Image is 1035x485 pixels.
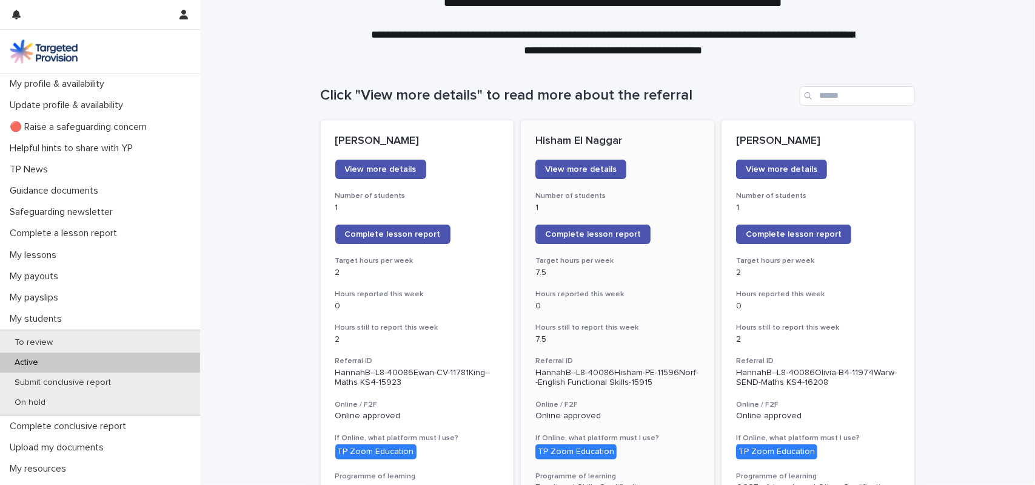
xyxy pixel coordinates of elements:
[535,356,700,366] h3: Referral ID
[5,121,156,133] p: 🔴 Raise a safeguarding concern
[800,86,915,106] input: Search
[335,160,426,179] a: View more details
[535,256,700,266] h3: Target hours per week
[736,225,851,244] a: Complete lesson report
[535,135,700,148] p: Hisham El Naggar
[736,368,900,388] p: HannahB--L8-40086Olivia-B4-11974Warw-SEND-Maths KS4-16208
[5,358,48,368] p: Active
[335,400,500,410] h3: Online / F2F
[5,292,68,304] p: My payslips
[535,411,700,421] p: Online approved
[335,290,500,299] h3: Hours reported this week
[535,225,651,244] a: Complete lesson report
[335,135,500,148] p: [PERSON_NAME]
[5,78,114,90] p: My profile & availability
[736,203,900,213] p: 1
[535,433,700,443] h3: If Online, what platform must I use?
[736,433,900,443] h3: If Online, what platform must I use?
[335,356,500,366] h3: Referral ID
[335,411,500,421] p: Online approved
[736,356,900,366] h3: Referral ID
[5,185,108,197] p: Guidance documents
[545,230,641,239] span: Complete lesson report
[535,334,700,345] p: 7.5
[5,271,68,282] p: My payouts
[736,290,900,299] h3: Hours reported this week
[335,268,500,278] p: 2
[736,191,900,201] h3: Number of students
[345,165,417,174] span: View more details
[736,472,900,481] h3: Programme of learning
[335,191,500,201] h3: Number of students
[5,228,127,239] p: Complete a lesson report
[5,143,142,154] p: Helpful hints to share with YP
[335,472,500,481] h3: Programme of learning
[736,301,900,311] p: 0
[736,135,900,148] p: [PERSON_NAME]
[535,400,700,410] h3: Online / F2F
[736,400,900,410] h3: Online / F2F
[535,368,700,388] p: HannahB--L8-40086Hisham-PE-11596Norf--English Functional Skills-15915
[321,87,795,104] h1: Click "View more details" to read more about the referral
[535,323,700,333] h3: Hours still to report this week
[535,444,617,460] div: TP Zoom Education
[736,444,817,460] div: TP Zoom Education
[5,421,136,432] p: Complete conclusive report
[535,290,700,299] h3: Hours reported this week
[535,160,626,179] a: View more details
[5,378,121,388] p: Submit conclusive report
[335,444,417,460] div: TP Zoom Education
[335,433,500,443] h3: If Online, what platform must I use?
[5,100,133,111] p: Update profile & availability
[335,323,500,333] h3: Hours still to report this week
[5,206,122,218] p: Safeguarding newsletter
[746,165,817,174] span: View more details
[545,165,617,174] span: View more details
[335,225,451,244] a: Complete lesson report
[5,164,58,175] p: TP News
[5,398,55,408] p: On hold
[535,203,700,213] p: 1
[345,230,441,239] span: Complete lesson report
[5,337,62,348] p: To review
[736,411,900,421] p: Online approved
[335,301,500,311] p: 0
[736,268,900,278] p: 2
[5,249,66,261] p: My lessons
[736,256,900,266] h3: Target hours per week
[335,334,500,345] p: 2
[10,39,78,64] img: M5nRWzHhSzIhMunXDL62
[736,160,827,179] a: View more details
[335,256,500,266] h3: Target hours per week
[335,203,500,213] p: 1
[535,472,700,481] h3: Programme of learning
[5,463,76,475] p: My resources
[746,230,842,239] span: Complete lesson report
[736,334,900,345] p: 2
[535,301,700,311] p: 0
[535,191,700,201] h3: Number of students
[335,368,500,388] p: HannahB--L8-40086Ewan-CV-11781King--Maths KS4-15923
[5,313,72,325] p: My students
[535,268,700,278] p: 7.5
[5,442,113,453] p: Upload my documents
[736,323,900,333] h3: Hours still to report this week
